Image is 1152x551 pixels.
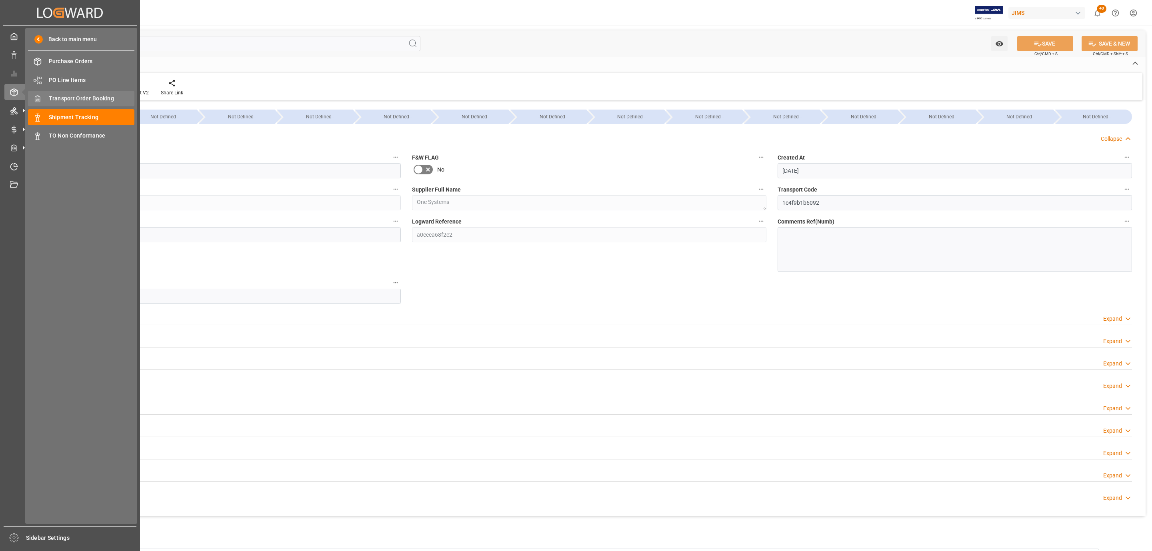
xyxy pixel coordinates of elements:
[49,132,135,140] span: TO Non Conformance
[207,110,275,124] div: --Not Defined--
[412,195,766,210] textarea: One Systems
[26,534,137,542] span: Sidebar Settings
[412,186,461,194] span: Supplier Full Name
[1103,427,1122,435] div: Expand
[752,110,820,124] div: --Not Defined--
[4,47,136,62] a: Data Management
[161,89,183,96] div: Share Link
[412,218,462,226] span: Logward Reference
[666,110,742,124] div: --Not Defined--
[1122,216,1132,226] button: Comments Ref(Numb)
[4,158,136,174] a: Timeslot Management V2
[1122,152,1132,162] button: Created At
[744,110,820,124] div: --Not Defined--
[518,110,586,124] div: --Not Defined--
[778,186,817,194] span: Transport Code
[1008,5,1088,20] button: JIMS
[28,91,134,106] a: Transport Order Booking
[4,28,136,44] a: My Cockpit
[28,54,134,69] a: Purchase Orders
[778,163,1132,178] input: DD-MM-YYYY
[1082,36,1138,51] button: SAVE & NEW
[390,216,401,226] button: JAM Shipment Number
[900,110,976,124] div: --Not Defined--
[28,72,134,88] a: PO Line Items
[28,128,134,144] a: TO Non Conformance
[363,110,431,124] div: --Not Defined--
[830,110,898,124] div: --Not Defined--
[432,110,508,124] div: --Not Defined--
[1103,382,1122,390] div: Expand
[412,154,439,162] span: F&W FLAG
[121,110,197,124] div: --Not Defined--
[756,184,766,194] button: Supplier Full Name
[1008,7,1085,19] div: JIMS
[49,113,135,122] span: Shipment Tracking
[975,6,1003,20] img: Exertis%20JAM%20-%20Email%20Logo.jpg_1722504956.jpg
[390,277,401,288] button: Pickup Number
[588,110,664,124] div: --Not Defined--
[1034,51,1058,57] span: Ctrl/CMD + S
[756,216,766,226] button: Logward Reference
[756,152,766,162] button: F&W FLAG
[991,36,1008,51] button: open menu
[440,110,508,124] div: --Not Defined--
[4,66,136,81] a: My Reports
[49,57,135,66] span: Purchase Orders
[986,110,1054,124] div: --Not Defined--
[978,110,1054,124] div: --Not Defined--
[1093,51,1128,57] span: Ctrl/CMD + Shift + S
[390,184,401,194] button: Supplier Number
[908,110,976,124] div: --Not Defined--
[1017,36,1073,51] button: SAVE
[37,36,420,51] input: Search Fields
[822,110,898,124] div: --Not Defined--
[199,110,275,124] div: --Not Defined--
[674,110,742,124] div: --Not Defined--
[285,110,353,124] div: --Not Defined--
[1122,184,1132,194] button: Transport Code
[778,218,834,226] span: Comments Ref(Numb)
[1103,449,1122,457] div: Expand
[1088,4,1106,22] button: show 40 new notifications
[49,76,135,84] span: PO Line Items
[437,166,444,174] span: No
[1103,337,1122,345] div: Expand
[1055,110,1132,124] div: --Not Defined--
[1101,135,1122,143] div: Collapse
[596,110,664,124] div: --Not Defined--
[28,109,134,125] a: Shipment Tracking
[390,152,401,162] button: JAM Reference Number
[49,94,135,103] span: Transport Order Booking
[1103,359,1122,368] div: Expand
[1106,4,1124,22] button: Help Center
[510,110,586,124] div: --Not Defined--
[1097,5,1106,13] span: 40
[1103,315,1122,323] div: Expand
[129,110,197,124] div: --Not Defined--
[277,110,353,124] div: --Not Defined--
[1103,471,1122,480] div: Expand
[1103,494,1122,502] div: Expand
[1063,110,1128,124] div: --Not Defined--
[43,35,97,44] span: Back to main menu
[1103,404,1122,413] div: Expand
[4,177,136,193] a: Document Management
[778,154,805,162] span: Created At
[355,110,431,124] div: --Not Defined--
